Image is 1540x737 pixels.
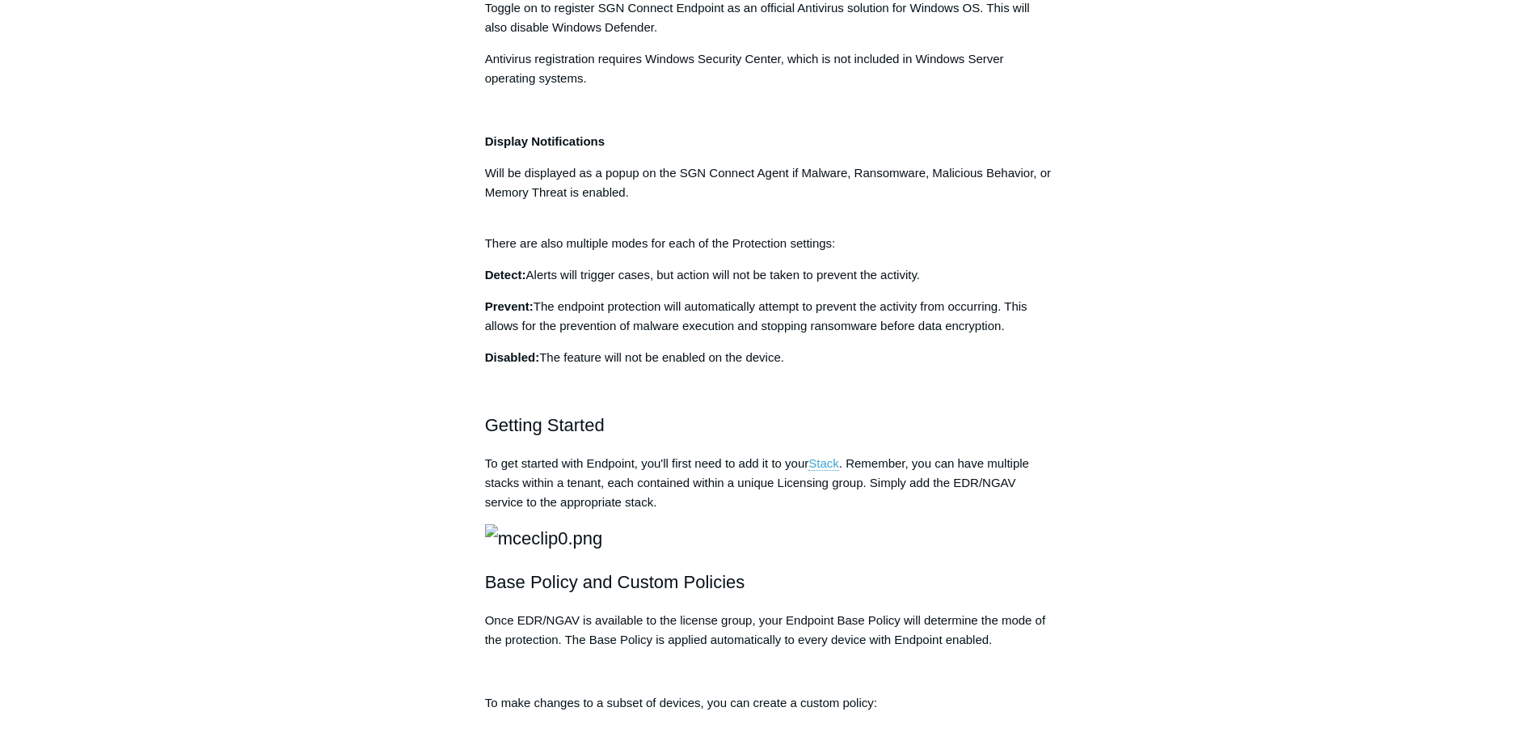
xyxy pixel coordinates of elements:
[485,350,540,364] strong: Disabled:
[485,297,1056,336] p: The endpoint protection will automatically attempt to prevent the activity from occurring. This a...
[485,265,1056,285] p: Alerts will trigger cases, but action will not be taken to prevent the activity.
[485,524,603,553] img: mceclip0.png
[485,134,605,148] strong: Display Notifications
[485,611,1056,650] p: Once EDR/NGAV is available to the license group, your Endpoint Base Policy will determine the mod...
[808,456,839,471] a: Stack
[485,299,534,313] strong: Prevent:
[485,454,1056,512] p: To get started with Endpoint, you'll first need to add it to your . Remember, you can have multip...
[485,348,1056,367] p: The feature will not be enabled on the device.
[485,693,1056,713] p: To make changes to a subset of devices, you can create a custom policy:
[485,268,526,282] strong: Detect:
[485,49,1056,88] p: Antivirus registration requires Windows Security Center, which is not included in Windows Server ...
[485,163,1056,202] p: Will be displayed as a popup on the SGN Connect Agent if Malware, Ransomware, Malicious Behavior,...
[485,568,1056,596] h2: Base Policy and Custom Policies
[485,214,1056,253] p: There are also multiple modes for each of the Protection settings:
[485,411,1056,439] h2: Getting Started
